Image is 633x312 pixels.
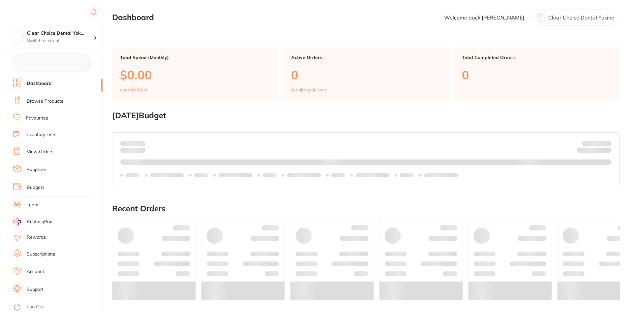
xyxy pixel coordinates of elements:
p: Clear Choice Dental Yokine [548,15,614,20]
p: Labels extended [219,173,252,178]
a: Active Orders0Awaiting delivery [283,47,449,100]
p: Labels [263,173,277,178]
p: Spent: [120,141,145,146]
strong: $0.00 [600,149,612,155]
strong: $0.00 [134,140,145,146]
p: Labels extended [150,173,184,178]
p: Labels [331,173,345,178]
p: Switch account [27,38,94,44]
p: month [120,146,145,154]
a: Suppliers [27,166,46,173]
a: Favourites [26,115,48,121]
p: Labels [126,173,139,178]
p: Remaining: [577,146,612,154]
p: Labels [194,173,208,178]
a: Team [27,202,38,208]
p: Active Orders [291,55,441,60]
p: Welcome back, [PERSON_NAME] . [444,15,527,20]
img: RestocqPay [13,218,21,225]
p: Labels extended [287,173,321,178]
h2: Dashboard [112,13,154,22]
p: Labels [400,173,414,178]
p: Labels extended [356,173,389,178]
p: Total Spend (Monthly) [120,55,270,60]
a: Dashboard [27,80,52,87]
h4: Clear Choice Dental Yokine [27,30,94,37]
p: Total Completed Orders [462,55,612,60]
strong: $NaN [599,140,612,146]
a: Account [27,268,44,275]
a: Rewards [27,234,46,241]
a: Total Completed Orders0 [454,47,620,100]
p: Labels extended [424,173,458,178]
a: Budgets [27,184,45,191]
p: 0 [291,68,441,82]
p: 0 [462,68,612,82]
h2: Recent Orders [112,204,620,213]
p: Budget: [582,141,612,146]
a: RestocqPay [13,218,52,225]
p: Awaiting delivery [291,87,327,92]
a: Support [27,286,44,293]
a: Restocq Logo [13,5,55,20]
a: Browse Products [27,98,63,105]
a: Inventory Lists [25,131,56,138]
a: Total Spend (Monthly)$0.00spend inSept [112,47,278,100]
span: RestocqPay [27,219,52,225]
img: Restocq Logo [13,9,55,17]
img: Clear Choice Dental Yokine [10,30,23,44]
a: View Orders [27,149,53,155]
a: Subscriptions [27,251,55,258]
p: $0.00 [120,68,270,82]
a: Log Out [27,304,44,310]
p: spend in Sept [120,87,148,92]
h2: [DATE] Budget [112,111,620,120]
